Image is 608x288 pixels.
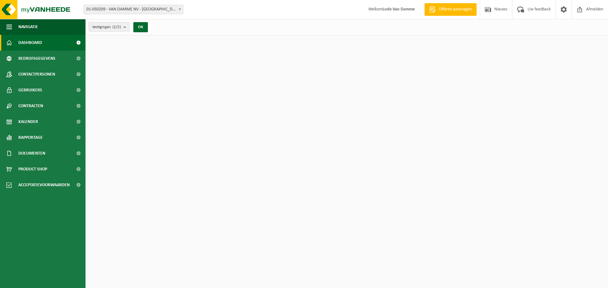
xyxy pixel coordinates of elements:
[18,82,42,98] span: Gebruikers
[133,22,148,32] button: OK
[18,51,55,66] span: Bedrijfsgegevens
[92,22,121,32] span: Vestigingen
[18,114,38,130] span: Kalender
[18,98,43,114] span: Contracten
[112,25,121,29] count: (2/2)
[18,145,45,161] span: Documenten
[18,66,55,82] span: Contactpersonen
[18,161,47,177] span: Product Shop
[18,19,38,35] span: Navigatie
[18,130,43,145] span: Rapportage
[18,35,42,51] span: Dashboard
[383,7,415,12] strong: Lode Van Damme
[18,177,70,193] span: Acceptatievoorwaarden
[424,3,477,16] a: Offerte aanvragen
[437,6,473,13] span: Offerte aanvragen
[89,22,130,32] button: Vestigingen(2/2)
[84,5,183,14] span: 01-050209 - VAN DAMME NV - WAREGEM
